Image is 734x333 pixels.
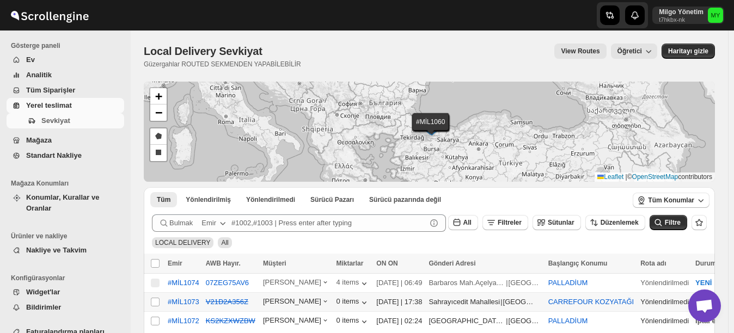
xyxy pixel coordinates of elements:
span: Bulmak [169,218,193,229]
button: Map action label [662,44,715,59]
span: Tüm Konumlar [648,196,694,205]
div: 0 items [336,316,370,327]
button: Nakliye ve Takvim [7,243,124,258]
span: Analitik [26,71,52,79]
span: All [221,239,228,246]
span: Rota adı [640,260,666,267]
button: Düzenlemek [585,215,645,230]
button: #MİL1074 [168,279,199,287]
div: © contributors [595,172,715,182]
span: + [155,89,162,103]
span: Mağaza Konumları [11,179,125,188]
button: Ev [7,52,124,67]
button: Tüm Konumlar [633,193,709,208]
button: [PERSON_NAME] [263,297,329,308]
button: All [150,192,177,207]
div: [GEOGRAPHIC_DATA] [509,277,542,288]
button: Emir [195,214,235,232]
span: LOCAL DELIVERY [155,239,210,246]
span: Filtreler [498,219,522,226]
span: Konfigürasyonlar [11,274,125,282]
span: Düzenlemek [601,219,639,226]
div: | [429,277,541,288]
span: Nakliye ve Takvim [26,246,87,254]
span: Filtre [665,219,681,226]
span: All [463,219,472,226]
a: Leaflet [597,173,623,181]
button: 07ZEG75AV6 [206,279,249,287]
button: #MİL1073 [168,298,199,306]
div: [PERSON_NAME] [263,278,329,289]
button: Un-claimable [363,192,448,207]
span: Konumlar, Kurallar ve Oranlar [26,193,99,212]
div: | [429,316,541,326]
button: Widget'lar [7,285,124,300]
span: Haritayı gizle [668,47,708,55]
span: | [626,173,627,181]
span: Milgo Yönetim [708,8,723,23]
button: Claimable [304,192,360,207]
img: Marker [422,123,438,135]
div: Sahrayıcedit Mahallesi [429,297,500,307]
button: view route [554,44,606,59]
div: Yönlendirilmedi [640,277,689,288]
span: Widget'lar [26,288,60,296]
button: YENİ [689,274,730,292]
img: Marker [423,122,439,134]
s: V21D2A356Z [206,298,248,306]
span: Müşteri [263,260,286,267]
span: Emir [168,260,182,267]
img: ScrollEngine [9,2,90,29]
button: 4 items [336,278,370,289]
div: Yönlendirilmedi [640,316,689,326]
div: [GEOGRAPHIC_DATA] [503,297,536,307]
div: [GEOGRAPHIC_DATA] Açelya Sokak Ağaoğlu Moontown Sitesi A1-2 Blok D:8 [429,316,505,326]
div: [GEOGRAPHIC_DATA] [509,316,542,326]
span: YENİ [695,279,712,287]
button: [PERSON_NAME] [263,316,329,327]
span: Yerel teslimat [26,101,72,109]
span: Tüm [157,195,170,204]
span: Yönlendirilmedi [246,195,295,204]
text: MY [711,12,720,18]
span: − [155,106,162,119]
button: Routed [179,192,237,207]
span: Öğretici [617,47,642,55]
span: Ev [26,55,35,64]
div: | [429,297,541,307]
button: Analitik [7,67,124,83]
span: Miktarlar [336,260,363,267]
button: PALLADİUM [548,279,588,287]
button: KS2KZXWZBW [206,317,255,325]
div: [DATE] | 06:49 [376,277,422,288]
p: Milgo Yönetim [659,8,704,16]
button: Bildirimler [7,300,124,315]
span: Sürücü pazarında değil [369,195,441,204]
span: View Routes [561,47,600,55]
span: Durum [695,260,717,267]
div: Açık sohbet [688,289,721,322]
button: 0 items [336,297,370,308]
span: Başlangıç Konumu [548,260,608,267]
button: Tüm Siparişler [7,83,124,98]
button: #MİL1072 [168,317,199,325]
span: Sevkiyat [41,116,70,125]
span: ON ON [376,260,397,267]
button: Sevkiyat [7,113,124,128]
a: OpenStreetMap [632,173,678,181]
button: All [448,215,478,230]
span: Local Delivery Sevkiyat [144,45,262,57]
span: Yönlendirilmiş [186,195,231,204]
input: #1002,#1003 | Press enter after typing [231,214,426,232]
a: Zoom out [150,104,167,121]
span: Ürünler ve nakliye [11,232,125,240]
a: Draw a rectangle [150,145,167,161]
p: t7hkbx-nk [659,16,704,23]
span: Tüm Siparişler [26,86,75,94]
